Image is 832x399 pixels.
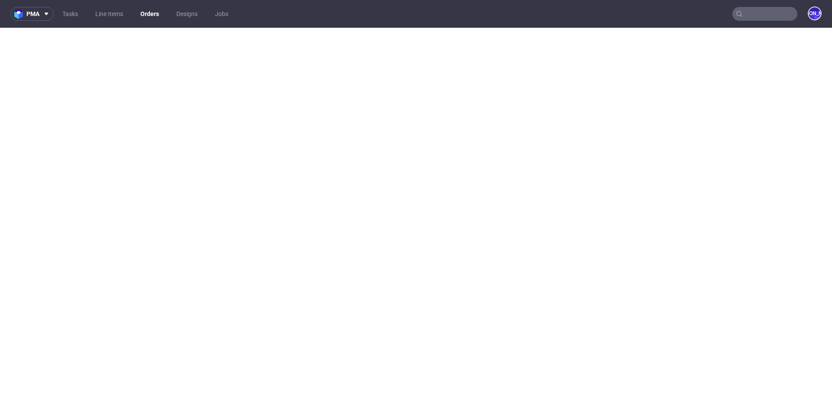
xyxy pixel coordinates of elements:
[90,7,128,21] a: Line Items
[26,11,39,17] span: pma
[14,9,26,19] img: logo
[809,7,821,19] figcaption: [PERSON_NAME]
[210,7,234,21] a: Jobs
[10,7,54,21] button: pma
[57,7,83,21] a: Tasks
[135,7,164,21] a: Orders
[171,7,203,21] a: Designs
